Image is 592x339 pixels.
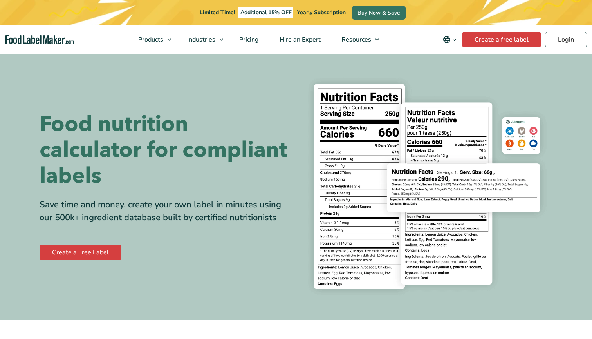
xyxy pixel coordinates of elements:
span: Industries [185,35,216,44]
a: Food Label Maker homepage [5,35,74,44]
span: Yearly Subscription [297,9,346,16]
a: Resources [331,25,383,54]
a: Create a Free Label [40,245,121,260]
a: Hire an Expert [269,25,329,54]
span: Limited Time! [200,9,235,16]
a: Pricing [229,25,267,54]
div: Save time and money, create your own label in minutes using our 500k+ ingredient database built b... [40,198,290,224]
span: Pricing [237,35,260,44]
button: Change language [437,32,462,47]
a: Create a free label [462,32,541,47]
h1: Food nutrition calculator for compliant labels [40,111,290,189]
span: Resources [339,35,372,44]
a: Industries [177,25,227,54]
a: Buy Now & Save [352,6,406,20]
span: Products [136,35,164,44]
a: Login [545,32,587,47]
a: Products [128,25,175,54]
span: Hire an Expert [277,35,321,44]
span: Additional 15% OFF [238,7,294,18]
